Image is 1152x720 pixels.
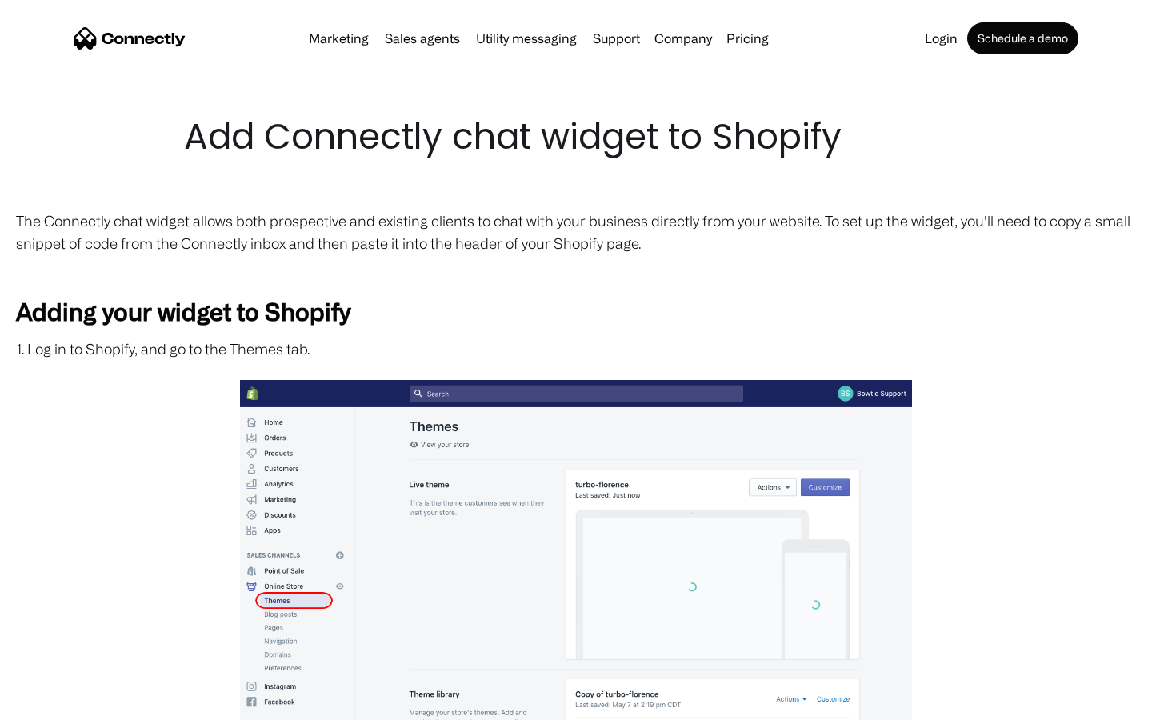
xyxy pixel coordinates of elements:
[32,692,96,714] ul: Language list
[918,32,964,45] a: Login
[654,27,712,50] div: Company
[378,32,466,45] a: Sales agents
[16,338,1136,360] p: 1. Log in to Shopify, and go to the Themes tab.
[967,22,1078,54] a: Schedule a demo
[650,27,717,50] div: Company
[720,32,775,45] a: Pricing
[586,32,646,45] a: Support
[470,32,583,45] a: Utility messaging
[302,32,375,45] a: Marketing
[16,210,1136,254] p: The Connectly chat widget allows both prospective and existing clients to chat with your business...
[16,692,96,714] aside: Language selected: English
[74,26,186,50] a: home
[184,112,968,162] h1: Add Connectly chat widget to Shopify
[16,298,350,325] strong: Adding your widget to Shopify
